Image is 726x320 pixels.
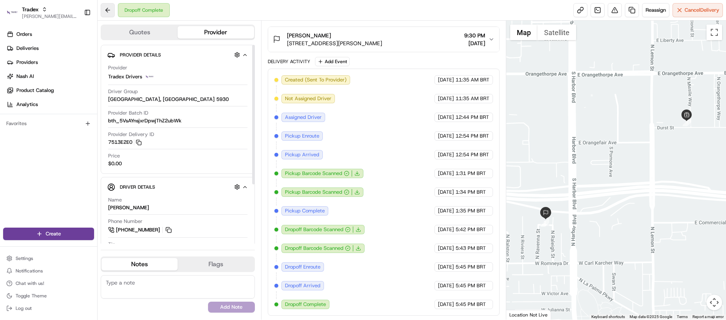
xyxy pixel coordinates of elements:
[3,56,97,69] a: Providers
[8,8,23,23] img: Nash
[65,121,68,127] span: •
[285,114,322,121] span: Assigned Driver
[287,39,382,47] span: [STREET_ADDRESS][PERSON_NAME]
[438,189,454,196] span: [DATE]
[456,282,486,289] span: 5:45 PM BRT
[285,133,319,140] span: Pickup Enroute
[8,74,22,88] img: 1736555255976-a54dd68f-1ca7-489b-9aae-adbdc363a1c4
[3,98,97,111] a: Analytics
[16,74,30,88] img: 4988371391238_9404d814bf3eb2409008_72.png
[285,226,351,233] button: Dropoff Barcode Scanned
[46,230,61,237] span: Create
[3,265,94,276] button: Notifications
[438,114,454,121] span: [DATE]
[706,295,722,310] button: Map camera controls
[20,50,129,58] input: Clear
[108,218,142,225] span: Phone Number
[108,204,149,211] div: [PERSON_NAME]
[8,101,52,108] div: Past conversations
[456,170,486,177] span: 1:31 PM BRT
[438,170,454,177] span: [DATE]
[438,207,454,214] span: [DATE]
[22,13,78,19] button: [PERSON_NAME][EMAIL_ADDRESS][DOMAIN_NAME]
[8,134,20,147] img: Lucas Ferreira
[438,76,454,83] span: [DATE]
[16,305,32,311] span: Log out
[541,218,549,227] div: 2
[464,39,485,47] span: [DATE]
[3,278,94,289] button: Chat with us!
[285,245,351,252] button: Dropoff Barcode Scanned
[78,193,94,199] span: Pylon
[438,133,454,140] span: [DATE]
[285,170,342,177] span: Pickup Barcode Scanned
[285,151,319,158] span: Pickup Arrived
[510,25,537,40] button: Show street map
[35,74,128,82] div: Start new chat
[16,31,32,38] span: Orders
[3,290,94,301] button: Toggle Theme
[438,226,454,233] span: [DATE]
[35,82,107,88] div: We're available if you need us!
[116,226,160,233] span: [PHONE_NUMBER]
[108,73,142,80] span: Tradex Drivers
[16,87,54,94] span: Product Catalog
[438,263,454,270] span: [DATE]
[16,59,38,66] span: Providers
[22,5,39,13] button: Tradex
[69,142,85,148] span: [DATE]
[268,27,499,52] button: [PERSON_NAME][STREET_ADDRESS][PERSON_NAME]9:30 PM[DATE]
[8,175,14,181] div: 📗
[5,171,63,185] a: 📗Knowledge Base
[706,25,722,40] button: Toggle fullscreen view
[438,301,454,308] span: [DATE]
[8,31,142,44] p: Welcome 👋
[506,310,551,320] div: Location Not Live
[108,139,142,146] button: 7513E2E0
[108,160,122,167] span: $0.00
[285,170,349,177] button: Pickup Barcode Scanned
[508,309,534,320] a: Open this area in Google Maps (opens a new window)
[107,48,248,61] button: Provider Details
[55,193,94,199] a: Powered byPylon
[101,26,178,39] button: Quotes
[285,76,347,83] span: Created (Sent To Provider)
[121,100,142,109] button: See all
[108,241,116,248] span: Tip
[16,268,43,274] span: Notifications
[646,7,666,14] span: Reassign
[315,57,350,66] button: Add Event
[685,7,719,14] span: Cancel Delivery
[285,245,343,252] span: Dropoff Barcode Scanned
[8,113,20,126] img: Mariam Aslam
[108,196,122,203] span: Name
[673,3,723,17] button: CancelDelivery
[591,314,625,320] button: Keyboard shortcuts
[285,282,320,289] span: Dropoff Arrived
[438,151,454,158] span: [DATE]
[24,142,63,148] span: [PERSON_NAME]
[642,3,669,17] button: Reassign
[456,151,489,158] span: 12:54 PM BRT
[16,174,60,182] span: Knowledge Base
[3,42,97,55] a: Deliveries
[16,101,38,108] span: Analytics
[120,52,161,58] span: Provider Details
[69,121,85,127] span: [DATE]
[16,73,34,80] span: Nash AI
[16,280,44,286] span: Chat with us!
[3,70,97,83] a: Nash AI
[456,114,489,121] span: 12:44 PM BRT
[285,263,320,270] span: Dropoff Enroute
[108,131,154,138] span: Provider Delivery ID
[537,25,576,40] button: Show satellite imagery
[108,226,173,234] a: [PHONE_NUMBER]
[108,117,181,124] span: bth_5VsAYnsjxrDpwjThZ2ubWk
[178,26,254,39] button: Provider
[456,301,486,308] span: 5:45 PM BRT
[438,245,454,252] span: [DATE]
[108,110,148,117] span: Provider Batch ID
[108,88,138,95] span: Driver Group
[16,45,39,52] span: Deliveries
